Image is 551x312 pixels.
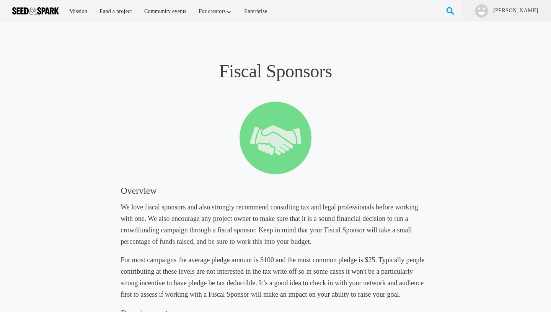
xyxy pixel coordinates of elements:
h5: We love fiscal sponsors and also strongly recommend consulting tax and legal professionals before... [121,201,430,247]
a: Mission [64,3,93,20]
h3: Overview [121,185,430,197]
a: [PERSON_NAME] [492,7,539,15]
h5: For most campaigns the average pledge amount is $100 and the most common pledge is $25. Typically... [121,254,430,300]
a: Enterprise [239,3,272,20]
img: Seed amp; Spark [12,7,59,15]
a: Fund a project [94,3,137,20]
h1: Fiscal Sponsors [121,60,430,83]
a: For creators [194,3,238,20]
a: Community events [139,3,192,20]
img: user.png [475,4,488,18]
img: fiscal sponsor [240,101,312,175]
